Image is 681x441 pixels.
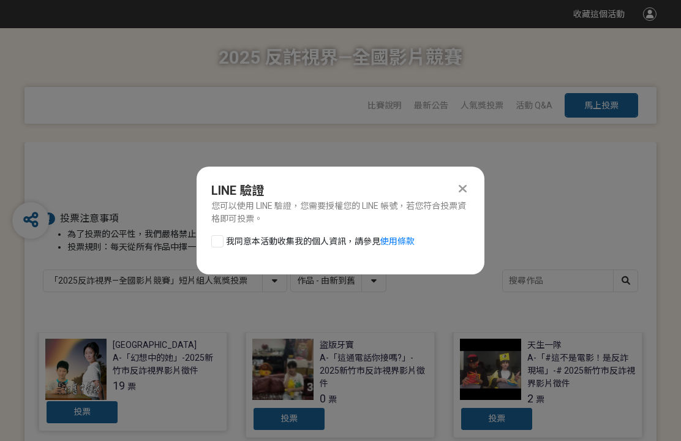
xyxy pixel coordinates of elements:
div: LINE 驗證 [211,181,470,200]
span: 人氣獎投票 [461,100,503,110]
span: 我同意本活動收集我的個人資訊，請參見 [226,235,415,248]
span: 0 [320,392,326,405]
a: 使用條款 [380,236,415,246]
a: 活動 Q&A [516,100,552,110]
h1: 投票列表 [43,167,638,181]
div: A-「幻想中的她」-2025新竹市反詐視界影片徵件 [113,352,221,377]
span: 票 [536,394,544,404]
div: [GEOGRAPHIC_DATA] [113,339,197,352]
span: 投票注意事項 [60,213,119,224]
a: 比賽說明 [367,100,402,110]
div: A-「這通電話你接嗎?」- 2025新竹市反詐視界影片徵件 [320,352,428,390]
li: 為了投票的公平性，我們嚴格禁止灌票行為，所有投票者皆需經過 LINE 登入認證。 [67,228,638,241]
a: 最新公告 [414,100,448,110]
div: A-「#這不是電影！是反詐現場」-# 2025新竹市反詐視界影片徵件 [527,352,636,390]
span: 投票 [488,413,505,423]
a: 盜版牙寶A-「這通電話你接嗎?」- 2025新竹市反詐視界影片徵件0票投票 [246,332,435,438]
span: 投票 [73,407,91,417]
div: 天生一隊 [527,339,562,352]
span: 票 [127,382,136,391]
a: 天生一隊A-「#這不是電影！是反詐現場」-# 2025新竹市反詐視界影片徵件2票投票 [453,332,642,438]
span: 票 [328,394,337,404]
button: 馬上投票 [565,93,638,118]
li: 投票規則：每天從所有作品中擇一投票。 [67,241,638,254]
span: 收藏這個活動 [573,9,625,19]
h1: 2025 反詐視界—全國影片競賽 [219,28,462,87]
span: 投票 [280,413,298,423]
input: 搜尋作品 [503,270,638,292]
div: 盜版牙寶 [320,339,354,352]
span: 2 [527,392,533,405]
div: 您可以使用 LINE 驗證，您需要授權您的 LINE 帳號，若您符合投票資格即可投票。 [211,200,470,225]
span: 馬上投票 [584,100,619,110]
a: [GEOGRAPHIC_DATA]A-「幻想中的她」-2025新竹市反詐視界影片徵件19票投票 [39,332,228,431]
span: 19 [113,379,125,392]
